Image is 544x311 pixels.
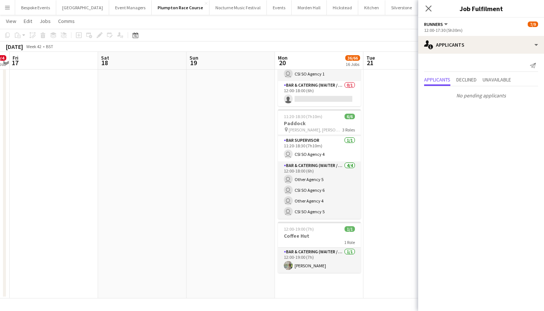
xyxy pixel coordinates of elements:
[189,54,198,61] span: Sun
[358,0,385,15] button: Kitchen
[418,89,544,102] p: No pending applicants
[346,61,360,67] div: 16 Jobs
[365,58,375,67] span: 21
[100,58,109,67] span: 18
[424,77,450,82] span: Applicants
[209,0,267,15] button: Nocturne Music Festival
[483,77,511,82] span: Unavailable
[424,21,443,27] span: Runners
[6,43,23,50] div: [DATE]
[456,77,477,82] span: Declined
[40,18,51,24] span: Jobs
[284,226,314,232] span: 12:00-19:00 (7h)
[55,16,78,26] a: Comms
[278,136,361,161] app-card-role: Bar Supervisor1/111:20-18:30 (7h10m) CSI SO Agency 4
[13,54,19,61] span: Fri
[366,54,375,61] span: Tue
[267,0,292,15] button: Events
[289,127,342,133] span: [PERSON_NAME], [PERSON_NAME], [PERSON_NAME], [PERSON_NAME], [PERSON_NAME] & [PERSON_NAME]
[345,114,355,119] span: 6/6
[188,58,198,67] span: 19
[418,4,544,13] h3: Job Fulfilment
[327,0,358,15] button: Hickstead
[6,18,16,24] span: View
[278,81,361,106] app-card-role: Bar & Catering (Waiter / waitress)0/112:00-18:00 (6h)
[278,109,361,219] app-job-card: 11:20-18:30 (7h10m)6/6Paddock [PERSON_NAME], [PERSON_NAME], [PERSON_NAME], [PERSON_NAME], [PERSON...
[345,226,355,232] span: 1/1
[342,127,355,133] span: 3 Roles
[424,21,449,27] button: Runners
[11,58,19,67] span: 17
[24,18,32,24] span: Edit
[278,222,361,273] app-job-card: 12:00-19:00 (7h)1/1Coffee Hut1 RoleBar & Catering (Waiter / waitress)1/112:00-19:00 (7h)[PERSON_N...
[278,120,361,127] h3: Paddock
[344,240,355,245] span: 1 Role
[284,114,322,119] span: 11:20-18:30 (7h10m)
[56,0,109,15] button: [GEOGRAPHIC_DATA]
[109,0,152,15] button: Event Managers
[152,0,209,15] button: Plumpton Race Course
[46,44,53,49] div: BST
[37,16,54,26] a: Jobs
[24,44,43,49] span: Week 42
[278,54,288,61] span: Mon
[278,161,361,219] app-card-role: Bar & Catering (Waiter / waitress)4/412:00-18:00 (6h) Other Agency 5 CSI SO Agency 6 Other Agency...
[101,54,109,61] span: Sat
[21,16,35,26] a: Edit
[278,233,361,239] h3: Coffee Hut
[15,0,56,15] button: Bespoke Events
[3,16,19,26] a: View
[385,0,418,15] button: Silverstone
[528,21,538,27] span: 7/9
[292,0,327,15] button: Morden Hall
[278,248,361,273] app-card-role: Bar & Catering (Waiter / waitress)1/112:00-19:00 (7h)[PERSON_NAME]
[424,27,538,33] div: 12:00-17:30 (5h30m)
[345,55,360,61] span: 36/66
[418,36,544,54] div: Applicants
[58,18,75,24] span: Comms
[277,58,288,67] span: 20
